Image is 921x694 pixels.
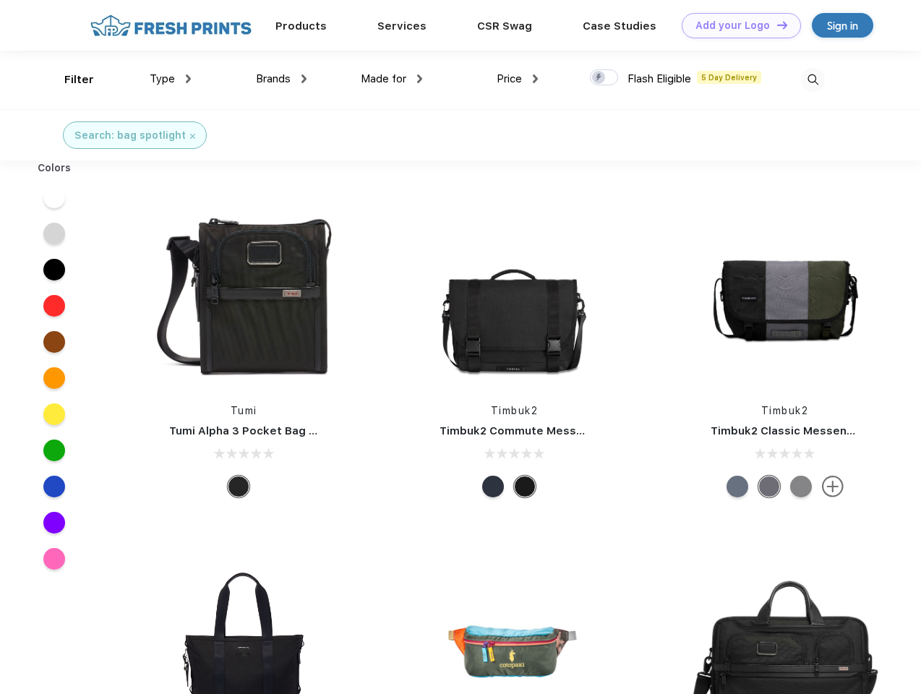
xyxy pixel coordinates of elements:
a: Timbuk2 [761,405,809,416]
img: dropdown.png [533,74,538,83]
img: func=resize&h=266 [689,197,881,389]
img: dropdown.png [301,74,307,83]
img: dropdown.png [417,74,422,83]
img: DT [777,21,787,29]
img: func=resize&h=266 [418,197,610,389]
div: Eco Nautical [482,476,504,497]
div: Colors [27,160,82,176]
a: Timbuk2 Commute Messenger Bag [440,424,633,437]
img: desktop_search.svg [801,68,825,92]
div: Add your Logo [695,20,770,32]
span: Made for [361,72,406,85]
span: 5 Day Delivery [697,71,761,84]
a: Tumi Alpha 3 Pocket Bag Small [169,424,338,437]
a: Timbuk2 [491,405,539,416]
div: Black [228,476,249,497]
div: Search: bag spotlight [74,128,186,143]
div: Filter [64,72,94,88]
div: Eco Lightbeam [727,476,748,497]
div: Sign in [827,17,858,34]
a: Timbuk2 Classic Messenger Bag [711,424,890,437]
img: func=resize&h=266 [147,197,340,389]
span: Flash Eligible [627,72,691,85]
a: Products [275,20,327,33]
a: Tumi [231,405,257,416]
img: dropdown.png [186,74,191,83]
img: more.svg [822,476,844,497]
img: filter_cancel.svg [190,134,195,139]
a: Sign in [812,13,873,38]
img: fo%20logo%202.webp [86,13,256,38]
span: Brands [256,72,291,85]
div: Eco Gunmetal [790,476,812,497]
span: Price [497,72,522,85]
div: Eco Black [514,476,536,497]
span: Type [150,72,175,85]
div: Eco Army Pop [758,476,780,497]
